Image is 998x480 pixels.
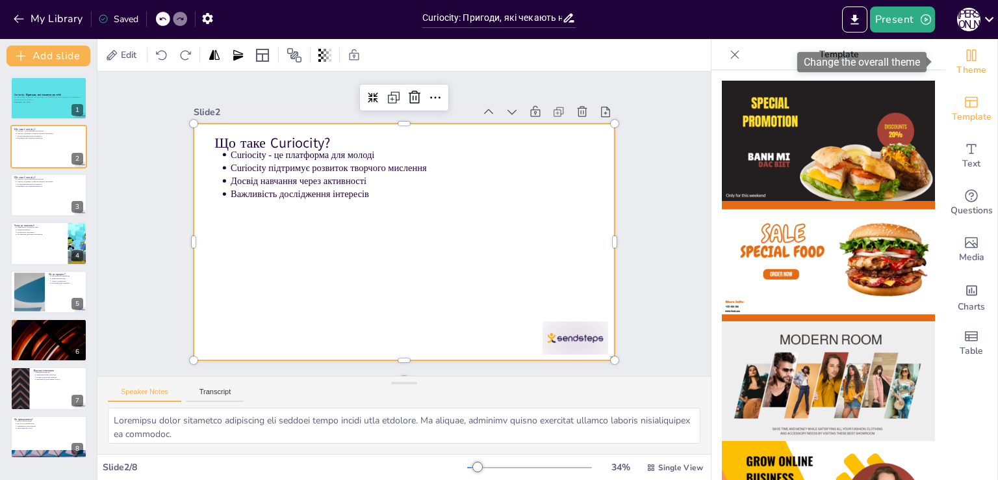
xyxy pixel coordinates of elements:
[98,13,138,25] div: Saved
[722,201,935,321] img: thumb-2.png
[17,231,64,233] p: Особистісне зростання
[36,371,83,374] p: Позитивні відгуки
[6,46,90,66] button: Add slide
[392,14,563,368] p: Що таке Curiocity?
[51,277,83,280] p: Вибір активностей
[17,132,83,135] p: Curiocity підтримує розвиток творчого мислення
[951,204,993,218] span: Questions
[10,222,87,265] div: 4
[870,7,935,33] button: Present
[945,133,997,180] div: Add text boxes
[722,321,935,442] img: thumb-3.png
[745,39,932,70] p: Template
[33,369,83,373] p: Відгуки учасників
[17,425,83,427] p: Можливості для розвитку
[10,271,87,313] div: 5
[49,272,83,276] p: Як це працює?
[355,51,514,388] p: Важливість дослідження інтересів
[945,180,997,226] div: Get real-time input from your audience
[797,52,927,72] div: Change the overall theme
[71,201,83,213] div: 3
[17,422,83,425] p: Доступ до активностей
[10,416,87,459] div: 8
[722,81,935,201] img: thumb-1.png
[956,63,986,77] span: Theme
[957,7,980,33] button: К [PERSON_NAME]
[14,101,83,103] p: Generated with [URL]
[14,93,62,96] strong: Curiocity: Пригоди, які чекають на тебе!
[287,47,302,63] span: Position
[10,77,87,120] div: 1
[71,443,83,455] div: 8
[17,183,83,185] p: Досвід навчання через активності
[17,180,83,183] p: Curiocity підтримує розвиток творчого мислення
[108,388,181,402] button: Speaker Notes
[945,226,997,273] div: Add images, graphics, shapes or video
[36,377,83,379] p: Розвиток існуючих навичок
[10,174,87,217] div: 3
[17,233,64,236] p: Поліпшення кар'єрних перспектив
[71,250,83,261] div: 4
[945,320,997,367] div: Add a table
[959,250,984,265] span: Media
[14,224,64,228] p: Чому це важливо?
[71,395,83,407] div: 7
[958,300,985,314] span: Charts
[17,323,83,326] p: Різноманітність активностей
[14,127,83,131] p: Що таке Curiocity?
[17,185,83,188] p: Важливість дослідження інтересів
[14,96,83,101] p: Ця презентація розкриває захоплюючий світ Curiocity, де кожна пригода стає можливістю для навчанн...
[51,282,83,284] p: Нагороди за досягнення
[108,408,700,444] textarea: Loremipsu dolor sitametco adipiscing eli seddoei tempo incidi utla etdolore. Ma aliquae, adminimv...
[36,379,83,381] p: Важливість для розвитку молоді
[10,319,87,362] div: 6
[17,325,83,328] p: Наукові експерименти
[51,274,83,277] p: Реєстрація на платформі
[51,280,83,282] p: Участь у конкурсах
[71,153,83,165] div: 2
[17,137,83,139] p: Важливість дослідження інтересів
[186,388,244,402] button: Transcript
[10,125,87,168] div: 2
[10,367,87,410] div: 7
[14,417,83,421] p: Як приєднатися?
[945,273,997,320] div: Add charts and graphs
[71,346,83,358] div: 6
[10,8,88,29] button: My Library
[960,344,983,358] span: Table
[252,45,273,66] div: Layout
[945,39,997,86] div: Change the overall theme
[17,420,83,422] p: Простота реєстрації
[842,7,867,33] button: Export to PowerPoint
[366,46,526,382] p: Досвід навчання через активності
[17,135,83,137] p: Досвід навчання через активності
[14,321,83,325] p: Приклади активностей
[658,462,703,473] span: Single View
[103,461,467,473] div: Slide 2 / 8
[17,129,83,132] p: Curiocity - це платформа для молоді
[390,34,550,371] p: Curiocity - це платформа для молоді
[36,374,83,377] p: Знайдення нових інтересів
[17,330,83,333] p: Дослідження технологій
[422,8,562,27] input: Insert title
[945,86,997,133] div: Add ready made slides
[605,461,636,473] div: 34 %
[17,328,83,330] p: Творчі проекти
[14,176,83,180] p: Що таке Curiocity?
[17,427,83,430] p: Заохочення до участі
[952,110,992,124] span: Template
[957,8,980,31] div: К [PERSON_NAME]
[118,49,139,61] span: Edit
[17,226,64,229] p: Адаптація до сучасного світу
[17,178,83,181] p: Curiocity - це платформа для молоді
[17,229,64,232] p: Розвиток навичок
[71,298,83,310] div: 5
[71,104,83,116] div: 1
[962,157,980,171] span: Text
[379,40,538,377] p: Curiocity підтримує розвиток творчого мислення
